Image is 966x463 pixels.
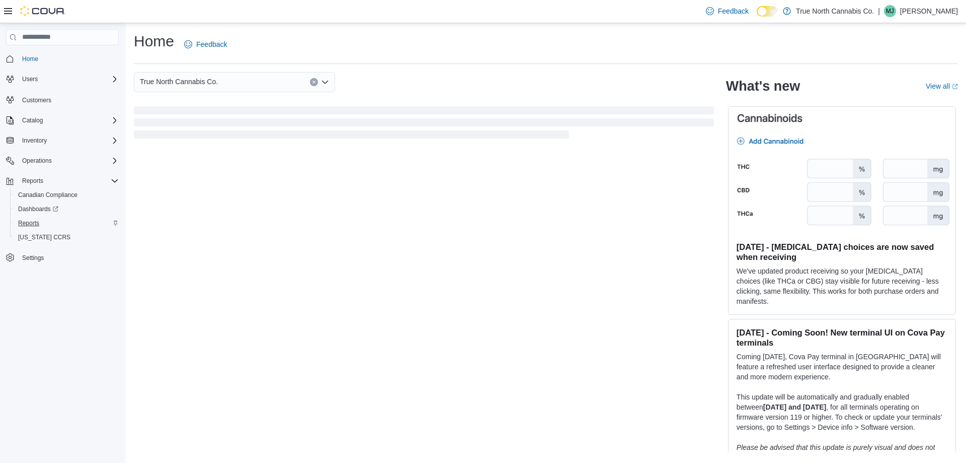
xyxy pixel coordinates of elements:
a: View allExternal link [926,82,958,90]
button: Reports [2,174,123,188]
svg: External link [952,84,958,90]
span: Settings [22,254,44,262]
a: Customers [18,94,55,106]
h3: [DATE] - [MEDICAL_DATA] choices are now saved when receiving [737,242,947,262]
span: Reports [18,175,119,187]
span: Reports [18,219,39,227]
p: Coming [DATE], Cova Pay terminal in [GEOGRAPHIC_DATA] will feature a refreshed user interface des... [737,352,947,382]
span: Inventory [18,135,119,147]
button: Inventory [18,135,51,147]
div: Michael James Kozlof [884,5,896,17]
h1: Home [134,31,174,51]
span: Operations [22,157,52,165]
span: Reports [22,177,43,185]
span: Canadian Compliance [18,191,77,199]
span: Washington CCRS [14,231,119,243]
span: Catalog [18,114,119,126]
button: Home [2,51,123,66]
a: Dashboards [14,203,62,215]
button: Clear input [310,78,318,86]
h2: What's new [726,78,800,94]
nav: Complex example [6,47,119,291]
button: Catalog [18,114,47,126]
p: We've updated product receiving so your [MEDICAL_DATA] choices (like THCa or CBG) stay visible fo... [737,266,947,306]
span: Home [22,55,38,63]
a: Home [18,53,42,65]
span: Inventory [22,137,47,145]
a: Settings [18,252,48,264]
button: Reports [10,216,123,230]
span: Reports [14,217,119,229]
a: Feedback [180,34,231,54]
button: Open list of options [321,78,329,86]
span: Operations [18,155,119,167]
img: Cova [20,6,65,16]
button: Users [18,73,42,85]
span: Dashboards [14,203,119,215]
span: Loading [134,108,714,141]
span: True North Cannabis Co. [140,76,218,88]
a: [US_STATE] CCRS [14,231,74,243]
button: Operations [18,155,56,167]
span: Canadian Compliance [14,189,119,201]
p: [PERSON_NAME] [900,5,958,17]
button: Canadian Compliance [10,188,123,202]
span: Feedback [196,39,227,49]
button: [US_STATE] CCRS [10,230,123,244]
span: Settings [18,251,119,264]
a: Reports [14,217,43,229]
p: | [878,5,880,17]
input: Dark Mode [757,6,778,17]
button: Operations [2,154,123,168]
a: Canadian Compliance [14,189,82,201]
a: Feedback [702,1,753,21]
h3: [DATE] - Coming Soon! New terminal UI on Cova Pay terminals [737,327,947,348]
button: Settings [2,250,123,265]
span: Home [18,52,119,65]
strong: [DATE] and [DATE] [763,403,826,411]
button: Inventory [2,134,123,148]
p: True North Cannabis Co. [796,5,874,17]
p: This update will be automatically and gradually enabled between , for all terminals operating on ... [737,392,947,432]
span: MJ [886,5,894,17]
em: Please be advised that this update is purely visual and does not impact payment functionality. [737,443,935,461]
span: Feedback [718,6,749,16]
button: Reports [18,175,47,187]
span: Customers [22,96,51,104]
span: Catalog [22,116,43,124]
button: Users [2,72,123,86]
button: Catalog [2,113,123,127]
a: Dashboards [10,202,123,216]
button: Customers [2,92,123,107]
span: Users [18,73,119,85]
span: Customers [18,93,119,106]
span: [US_STATE] CCRS [18,233,70,241]
span: Users [22,75,38,83]
span: Dashboards [18,205,58,213]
